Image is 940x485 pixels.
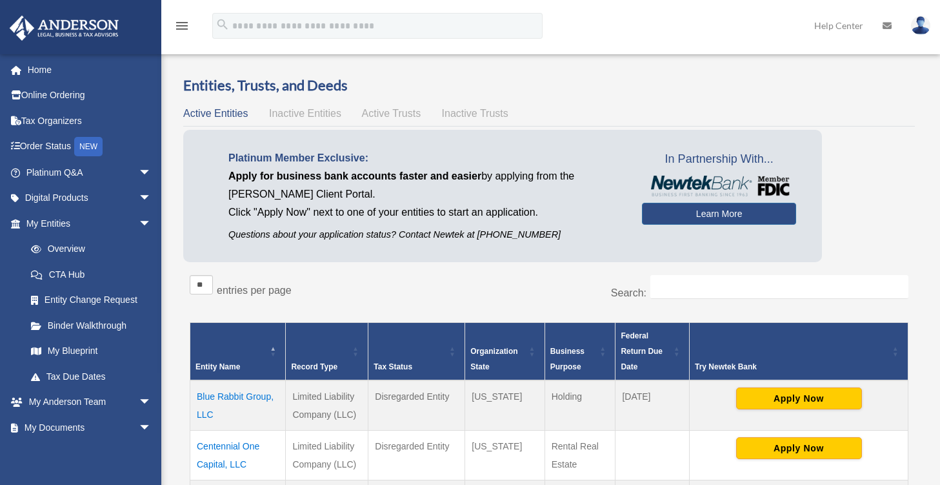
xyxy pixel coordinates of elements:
th: Tax Status: Activate to sort [368,323,465,381]
th: Record Type: Activate to sort [286,323,368,381]
span: Active Entities [183,108,248,119]
a: menu [174,23,190,34]
span: Record Type [291,362,337,371]
span: Tax Status [374,362,412,371]
span: Entity Name [195,362,240,371]
a: Platinum Q&Aarrow_drop_down [9,160,171,185]
a: Home [9,57,171,83]
span: Apply for business bank accounts faster and easier [228,170,481,181]
div: NEW [74,137,103,156]
a: My Entitiesarrow_drop_down [9,211,165,236]
h3: Entities, Trusts, and Deeds [183,76,915,96]
img: NewtekBankLogoSM.png [648,176,790,196]
td: Disregarded Entity [368,431,465,480]
a: Tax Due Dates [18,364,165,389]
a: Overview [18,236,158,262]
span: Federal Return Due Date [621,331,663,371]
a: Order StatusNEW [9,134,171,160]
th: Business Purpose: Activate to sort [545,323,615,381]
span: Organization State [470,347,517,371]
td: Centennial One Capital, LLC [190,431,286,480]
span: arrow_drop_down [139,389,165,416]
td: Rental Real Estate [545,431,615,480]
span: arrow_drop_down [139,160,165,186]
a: Online Learningarrow_drop_down [9,440,171,466]
span: In Partnership With... [642,149,796,170]
td: Holding [545,380,615,431]
th: Federal Return Due Date: Activate to sort [615,323,690,381]
span: arrow_drop_down [139,211,165,237]
span: arrow_drop_down [139,415,165,441]
span: arrow_drop_down [139,440,165,467]
span: Inactive Trusts [442,108,508,119]
a: Binder Walkthrough [18,313,165,338]
div: Try Newtek Bank [695,359,888,375]
a: Entity Change Request [18,287,165,313]
th: Try Newtek Bank : Activate to sort [690,323,908,381]
a: Digital Productsarrow_drop_down [9,185,171,211]
td: Limited Liability Company (LLC) [286,431,368,480]
td: Disregarded Entity [368,380,465,431]
i: menu [174,18,190,34]
a: Online Ordering [9,83,171,108]
img: User Pic [911,16,930,35]
button: Apply Now [736,437,862,459]
a: My Anderson Teamarrow_drop_down [9,389,171,415]
img: Anderson Advisors Platinum Portal [6,15,123,41]
button: Apply Now [736,387,862,409]
span: Inactive Entities [269,108,341,119]
span: Business Purpose [550,347,585,371]
label: Search: [611,287,646,298]
p: Click "Apply Now" next to one of your entities to start an application. [228,203,623,222]
label: entries per page [217,285,292,296]
td: Limited Liability Company (LLC) [286,380,368,431]
a: My Documentsarrow_drop_down [9,415,171,440]
p: by applying from the [PERSON_NAME] Client Portal. [228,167,623,203]
a: Tax Organizers [9,108,171,134]
a: My Blueprint [18,338,165,364]
p: Platinum Member Exclusive: [228,149,623,167]
td: [DATE] [615,380,690,431]
th: Entity Name: Activate to invert sorting [190,323,286,381]
a: CTA Hub [18,262,165,287]
i: search [215,17,230,32]
td: Blue Rabbit Group, LLC [190,380,286,431]
th: Organization State: Activate to sort [465,323,545,381]
span: Active Trusts [362,108,421,119]
p: Questions about your application status? Contact Newtek at [PHONE_NUMBER] [228,227,623,243]
td: [US_STATE] [465,380,545,431]
span: arrow_drop_down [139,185,165,212]
td: [US_STATE] [465,431,545,480]
a: Learn More [642,203,796,225]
